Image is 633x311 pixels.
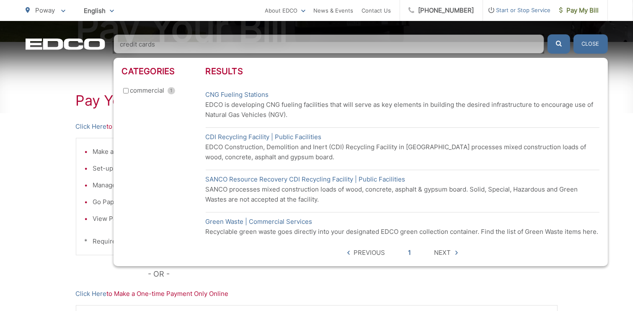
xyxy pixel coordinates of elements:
p: SANCO processes mixed construction loads of wood, concrete, asphalt & gypsum board. Solid, Specia... [206,184,599,205]
button: Submit the search query. [548,34,570,54]
a: Click Here [76,122,107,132]
span: commercial [130,86,164,96]
p: * Requires a One-time Registration (or Online Account Set-up to Create Your Username and Password) [85,236,549,246]
a: Contact Us [362,5,391,16]
p: EDCO Construction, Demolition and Inert (CDI) Recycling Facility in [GEOGRAPHIC_DATA] processes m... [206,142,599,162]
a: EDCD logo. Return to the homepage. [26,38,105,50]
a: About EDCO [265,5,305,16]
p: Recyclable green waste goes directly into your designated EDCO green collection container. Find t... [206,227,599,237]
li: View Payment and Billing History [93,214,549,224]
span: 1 [168,87,175,94]
li: Manage Stored Payments [93,180,549,190]
span: English [78,3,120,18]
span: Previous [354,248,385,258]
h3: Categories [122,66,206,76]
span: Poway [36,6,55,14]
p: to View, Pay, and Manage Your Bill Online [76,122,558,132]
p: to Make a One-time Payment Only Online [76,289,558,299]
button: Close [574,34,608,54]
input: Search [114,34,544,54]
h3: Results [206,66,599,76]
a: Click Here [76,289,107,299]
li: Go Paperless [93,197,549,207]
p: - OR - [148,268,558,280]
span: Pay My Bill [559,5,599,16]
li: Set-up Auto-pay [93,163,549,174]
span: Next [434,248,451,258]
li: Make a One-time Payment or Schedule a One-time Payment [93,147,549,157]
a: 1 [408,248,411,258]
a: News & Events [314,5,354,16]
a: SANCO Resource Recovery CDI Recycling Facility | Public Facilities [206,174,406,184]
a: Green Waste | Commercial Services [206,217,313,227]
a: CDI Recycling Facility | Public Facilities [206,132,322,142]
a: CNG Fueling Stations [206,90,269,100]
p: EDCO is developing CNG fueling facilities that will serve as key elements in building the desired... [206,100,599,120]
h1: Pay Your Bill [76,92,558,109]
input: commercial 1 [123,88,129,93]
